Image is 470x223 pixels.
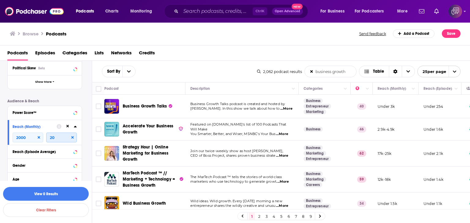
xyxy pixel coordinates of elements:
[72,6,102,16] button: open menu
[378,151,391,156] p: 17k-25k
[263,213,270,220] a: 3
[393,6,415,16] button: open menu
[190,102,285,106] span: Business Growth Talks podcast is created and hosted by
[104,99,119,114] a: Business Growth Talks
[423,177,443,182] p: Under 1.4k
[126,6,160,16] button: open menu
[304,156,331,161] a: Entrepreneur
[111,48,132,60] a: Networks
[418,67,446,76] span: 25 per page
[46,31,66,37] a: Podcasts
[423,151,443,156] p: Under 2.1k
[190,106,280,111] span: [PERSON_NAME]. In this show we talk about how to
[276,153,288,158] span: ...More
[304,204,331,209] a: Entrepreneur
[102,69,122,74] button: open menu
[290,85,297,93] button: Column Actions
[292,4,303,9] span: New
[190,179,276,184] span: marketers who use technology to generate growt
[342,85,349,93] button: Column Actions
[416,6,427,16] a: Show notifications dropdown
[123,170,175,188] span: MarTech Podcast ™ // Marketing + Technology = Business Growth
[272,8,303,15] button: Open AdvancedNew
[96,177,101,182] span: Toggle select row
[293,213,299,220] a: 7
[123,201,166,206] span: Wild Business Growth
[280,106,293,111] span: ...More
[432,6,441,16] a: Show notifications dropdown
[13,175,77,183] button: Age
[449,5,462,18] button: Show profile menu
[276,132,288,137] span: ...More
[104,196,119,211] img: Wild Business Growth
[190,122,286,131] span: Featured on [DOMAIN_NAME]'s list of 100 Podcasts That Will Make
[304,145,323,150] a: Business
[5,5,64,17] a: Podchaser - Follow, Share and Rate Podcasts
[357,150,366,156] p: 62
[389,66,402,77] div: Sort Direction
[453,85,460,93] button: Column Actions
[13,161,77,169] button: Gender
[357,176,366,182] p: 59
[304,151,326,156] a: Marketing
[190,132,275,136] span: You Smarter, Better, and Wiser, MSNBC's Your Bus
[249,213,255,220] a: 1
[304,177,326,182] a: Marketing
[304,198,323,203] a: Business
[123,144,183,163] a: Strategy Hour | Online Marketing for Business Growth
[13,66,36,70] span: Political Skew
[3,187,89,201] button: View 0 Results
[423,201,442,206] p: Under 1.1k
[393,29,435,38] a: Add a Podcast
[417,66,461,77] button: open menu
[300,213,306,220] a: 8
[190,175,282,179] span: The MarTech Podcast ™ tells the stories of world-class
[23,31,39,37] h3: Browse
[271,213,277,220] a: 4
[38,66,45,70] div: Beta
[35,48,55,60] span: Episodes
[190,199,282,203] span: Wild ideas. Wild growth. Every [DATE] morning a new
[397,7,408,16] span: More
[96,151,101,156] span: Toggle select row
[181,6,253,16] input: Search podcasts, credits, & more...
[104,122,119,137] img: Accelerate Your Business Growth
[308,213,314,220] a: 9
[357,200,366,207] p: 34
[378,104,395,109] p: Under 3k
[123,170,183,188] a: MarTech Podcast ™ // Marketing + Technology = Business Growth
[378,177,391,182] p: 12k-18k
[257,69,302,74] div: 2,062 podcast results
[102,69,122,74] span: Sort By
[96,104,101,109] span: Toggle select row
[62,48,87,60] span: Categories
[139,48,155,60] a: Credits
[316,6,352,16] button: open menu
[277,179,289,184] span: ...More
[35,80,52,84] span: Show More
[96,126,101,132] span: Toggle select row
[355,7,384,16] span: For Podcasters
[442,29,461,38] button: Save
[410,85,417,93] button: Column Actions
[96,201,101,206] span: Toggle select row
[104,146,119,161] img: Strategy Hour | Online Marketing for Business Growth
[7,99,82,103] p: Audience & Reach
[123,200,166,207] a: Wild Business Growth
[423,127,443,132] p: Under 1.6k
[13,64,77,72] button: Political SkewBeta
[13,163,72,168] div: Gender
[373,69,384,74] span: Table
[178,126,183,131] img: verified Badge
[123,123,173,135] span: Accelerate Your Business Growth
[7,48,28,60] a: Podcasts
[449,5,462,18] img: User Profile
[102,66,136,77] h2: Choose List sort
[256,213,262,220] a: 2
[253,7,267,15] span: Ctrl K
